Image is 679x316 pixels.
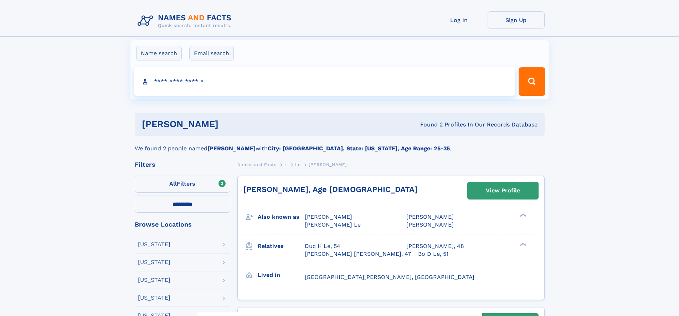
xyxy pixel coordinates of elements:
[258,240,305,252] h3: Relatives
[518,242,527,247] div: ❯
[305,221,361,228] span: [PERSON_NAME] Le
[135,221,230,228] div: Browse Locations
[135,11,237,31] img: Logo Names and Facts
[418,250,448,258] a: Bo D Le, 51
[135,161,230,168] div: Filters
[319,121,537,129] div: Found 2 Profiles In Our Records Database
[295,160,300,169] a: Le
[295,162,300,167] span: Le
[309,162,347,167] span: [PERSON_NAME]
[135,176,230,193] label: Filters
[406,221,454,228] span: [PERSON_NAME]
[519,67,545,96] button: Search Button
[207,145,256,152] b: [PERSON_NAME]
[305,242,340,250] a: Duc H Le, 54
[134,67,516,96] input: search input
[284,162,287,167] span: L
[488,11,545,29] a: Sign Up
[305,274,474,280] span: [GEOGRAPHIC_DATA][PERSON_NAME], [GEOGRAPHIC_DATA]
[189,46,234,61] label: Email search
[258,211,305,223] h3: Also known as
[142,120,319,129] h1: [PERSON_NAME]
[258,269,305,281] h3: Lived in
[431,11,488,29] a: Log In
[284,160,287,169] a: L
[486,182,520,199] div: View Profile
[138,295,170,301] div: [US_STATE]
[468,182,538,199] a: View Profile
[136,46,182,61] label: Name search
[138,277,170,283] div: [US_STATE]
[406,213,454,220] span: [PERSON_NAME]
[406,242,464,250] a: [PERSON_NAME], 48
[138,242,170,247] div: [US_STATE]
[518,213,527,218] div: ❯
[305,250,411,258] a: [PERSON_NAME] [PERSON_NAME], 47
[305,213,352,220] span: [PERSON_NAME]
[237,160,277,169] a: Names and Facts
[135,136,545,153] div: We found 2 people named with .
[138,259,170,265] div: [US_STATE]
[169,180,177,187] span: All
[268,145,450,152] b: City: [GEOGRAPHIC_DATA], State: [US_STATE], Age Range: 25-35
[243,185,417,194] a: [PERSON_NAME], Age [DEMOGRAPHIC_DATA]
